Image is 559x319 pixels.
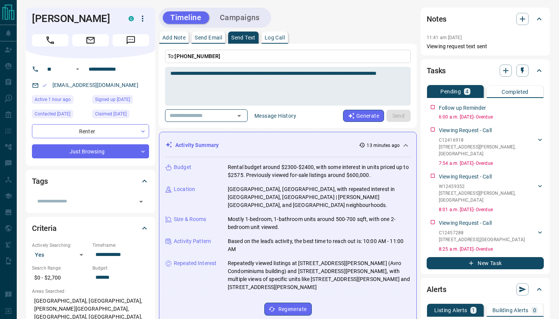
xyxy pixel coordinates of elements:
[32,222,57,234] h2: Criteria
[343,110,384,122] button: Generate
[92,242,149,249] p: Timeframe:
[440,89,461,94] p: Pending
[439,144,536,157] p: [STREET_ADDRESS][PERSON_NAME] , [GEOGRAPHIC_DATA]
[502,89,529,95] p: Completed
[439,228,544,245] div: C12457288[STREET_ADDRESS],[GEOGRAPHIC_DATA]
[427,13,446,25] h2: Notes
[72,34,109,46] span: Email
[174,259,216,267] p: Repeated Interest
[439,135,544,159] div: C12416918[STREET_ADDRESS][PERSON_NAME],[GEOGRAPHIC_DATA]
[32,124,149,138] div: Renter
[427,62,544,80] div: Tasks
[439,190,536,204] p: [STREET_ADDRESS][PERSON_NAME] , [GEOGRAPHIC_DATA]
[174,185,195,193] p: Location
[427,280,544,298] div: Alerts
[265,35,285,40] p: Log Call
[163,11,209,24] button: Timeline
[439,173,492,181] p: Viewing Request - Call
[439,104,486,112] p: Follow up Reminder
[427,35,462,40] p: 11:41 am [DATE]
[439,206,544,213] p: 8:01 a.m. [DATE] - Overdue
[250,110,301,122] button: Message History
[434,308,467,313] p: Listing Alerts
[427,283,446,295] h2: Alerts
[533,308,536,313] p: 0
[228,185,410,209] p: [GEOGRAPHIC_DATA], [GEOGRAPHIC_DATA], with repeated interest in [GEOGRAPHIC_DATA], [GEOGRAPHIC_DA...
[228,259,410,291] p: Repeatedly viewed listings at [STREET_ADDRESS][PERSON_NAME] (Avro Condominiums building) and [STR...
[92,265,149,272] p: Budget:
[439,183,536,190] p: W12459352
[32,219,149,237] div: Criteria
[465,89,468,94] p: 4
[427,43,544,51] p: Viewing request text sent
[32,249,89,261] div: Yes
[439,246,544,253] p: 8:25 a.m. [DATE] - Overdue
[136,196,146,207] button: Open
[35,96,71,103] span: Active 1 hour ago
[439,160,544,167] p: 7:54 a.m. [DATE] - Overdue
[427,65,446,77] h2: Tasks
[175,53,220,59] span: [PHONE_NUMBER]
[228,215,410,231] p: Mostly 1-bedroom, 1-bathroom units around 500-700 sqft, with one 2-bedroom unit viewed.
[32,13,117,25] h1: [PERSON_NAME]
[174,237,211,245] p: Activity Pattern
[52,82,138,88] a: [EMAIL_ADDRESS][DOMAIN_NAME]
[175,141,219,149] p: Activity Summary
[42,83,47,88] svg: Email Valid
[427,10,544,28] div: Notes
[35,110,70,118] span: Contacted [DATE]
[32,34,68,46] span: Call
[92,110,149,120] div: Sat Oct 11 2025
[95,110,127,118] span: Claimed [DATE]
[92,95,149,106] div: Fri Mar 17 2017
[32,265,89,272] p: Search Range:
[162,35,186,40] p: Add Note
[234,111,245,121] button: Open
[472,308,475,313] p: 1
[32,175,48,187] h2: Tags
[228,237,410,253] p: Based on the lead's activity, the best time to reach out is: 10:00 AM - 11:00 AM
[492,308,529,313] p: Building Alerts
[439,229,525,236] p: C12457288
[212,11,267,24] button: Campaigns
[228,163,410,179] p: Rental budget around $2300-$2400, with some interest in units priced up to $2575. Previously view...
[32,95,89,106] div: Tue Oct 14 2025
[174,215,206,223] p: Size & Rooms
[95,96,130,103] span: Signed up [DATE]
[174,163,191,171] p: Budget
[439,182,544,205] div: W12459352[STREET_ADDRESS][PERSON_NAME],[GEOGRAPHIC_DATA]
[439,126,492,134] p: Viewing Request - Call
[439,137,536,144] p: C12416918
[32,110,89,120] div: Sat Oct 11 2025
[165,50,411,63] p: To:
[32,272,89,284] p: $0 - $2,700
[439,236,525,243] p: [STREET_ADDRESS] , [GEOGRAPHIC_DATA]
[73,65,82,74] button: Open
[129,16,134,21] div: condos.ca
[427,257,544,269] button: New Task
[231,35,256,40] p: Send Text
[32,144,149,158] div: Just Browsing
[439,219,492,227] p: Viewing Request - Call
[113,34,149,46] span: Message
[32,172,149,190] div: Tags
[367,142,400,149] p: 13 minutes ago
[32,288,149,295] p: Areas Searched:
[32,242,89,249] p: Actively Searching:
[264,303,312,316] button: Regenerate
[195,35,222,40] p: Send Email
[165,138,410,152] div: Activity Summary13 minutes ago
[439,114,544,120] p: 6:00 a.m. [DATE] - Overdue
